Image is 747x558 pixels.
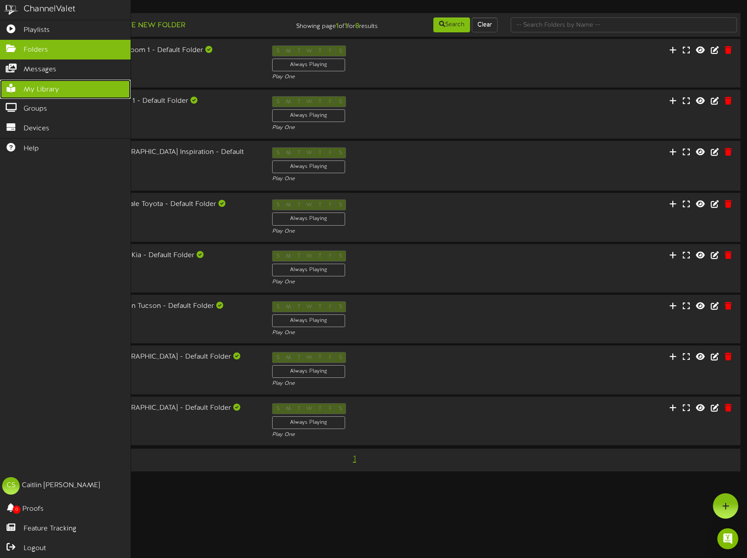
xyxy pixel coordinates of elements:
span: My Library [24,85,59,95]
div: [US_STATE] - SW - Avondale Toyota - Default Folder [35,199,259,209]
div: Always Playing [272,365,345,378]
div: Play One [272,380,496,387]
div: Play One [272,228,496,235]
div: Landscape ( 16:9 ) [35,362,259,370]
div: Always Playing [272,264,345,276]
div: [US_STATE] - SW - Lobby 1 - Default Folder [35,96,259,106]
span: Folders [24,45,48,55]
button: Create New Folder [101,20,188,31]
strong: 1 [345,22,347,30]
span: Help [24,144,39,154]
div: Landscape ( 16:9 ) [35,106,259,114]
span: Devices [24,124,49,134]
div: Landscape ( 16:9 ) [35,311,259,319]
div: Always Playing [272,160,345,173]
button: Clear [472,17,498,32]
div: Landscape ( 16:9 ) [35,209,259,217]
div: Play One [272,73,496,81]
input: -- Search Folders by Name -- [511,17,737,32]
div: Always Playing [272,314,345,327]
span: Playlists [24,25,50,35]
div: CS [2,477,20,495]
div: ChannelValet [24,3,76,16]
div: Always Playing [272,213,345,225]
strong: 1 [336,22,339,30]
div: Landscape ( 16:9 ) [35,167,259,174]
div: Open Intercom Messenger [717,528,738,549]
div: Play One [272,279,496,286]
div: Play One [272,329,496,337]
span: 1 [351,454,358,464]
button: Search [433,17,470,32]
div: Play One [272,175,496,183]
div: Landscape ( 16:9 ) [35,413,259,420]
div: Play One [272,124,496,132]
span: Groups [24,104,47,114]
strong: 8 [355,22,359,30]
div: Play One [272,431,496,439]
div: [US_STATE] - SW - Sands Kia - Default Folder [35,251,259,261]
div: Landscape ( 16:9 ) [35,261,259,268]
div: Portrait ( 9:16 ) [35,56,259,63]
div: Always Playing [272,109,345,122]
span: 0 [13,506,21,514]
span: Messages [24,65,56,75]
div: Always Playing [272,416,345,429]
div: Showing page of for results [265,17,384,31]
div: [US_STATE] - SW - Amazon Tucson - Default Folder [35,301,259,311]
div: [US_STATE] - SW - [GEOGRAPHIC_DATA] - Default Folder [35,352,259,362]
div: Always Playing [272,59,345,71]
span: Proofs [22,504,44,514]
div: [US_STATE] - SW - [GEOGRAPHIC_DATA] Inspiration - Default Folder [35,147,259,167]
span: Logout [24,544,46,554]
span: Feature Tracking [24,524,76,534]
div: [US_STATE] - SW - Breakroom 1 - Default Folder [35,45,259,56]
div: [US_STATE] - SW - [GEOGRAPHIC_DATA] - Default Folder [35,403,259,413]
div: Caitlin [PERSON_NAME] [22,481,100,491]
